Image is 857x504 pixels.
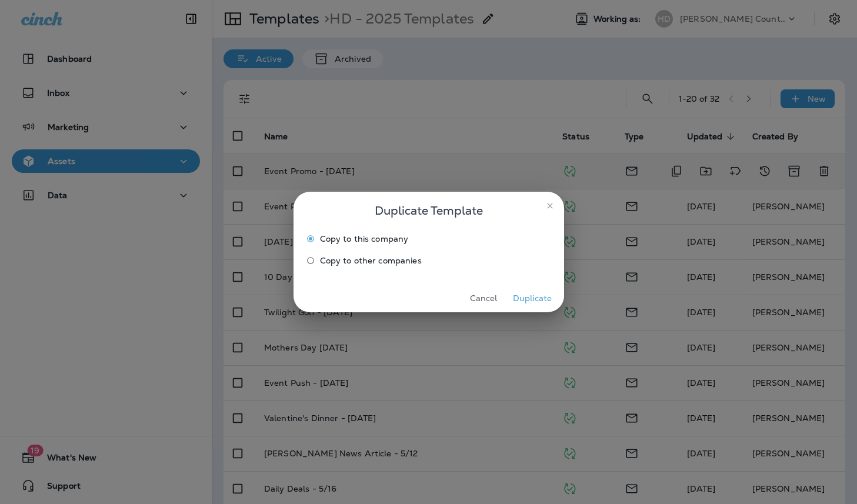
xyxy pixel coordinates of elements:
[320,234,409,243] span: Copy to this company
[462,289,506,308] button: Cancel
[541,196,559,215] button: close
[511,289,555,308] button: Duplicate
[320,256,422,265] span: Copy to other companies
[375,201,483,220] span: Duplicate Template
